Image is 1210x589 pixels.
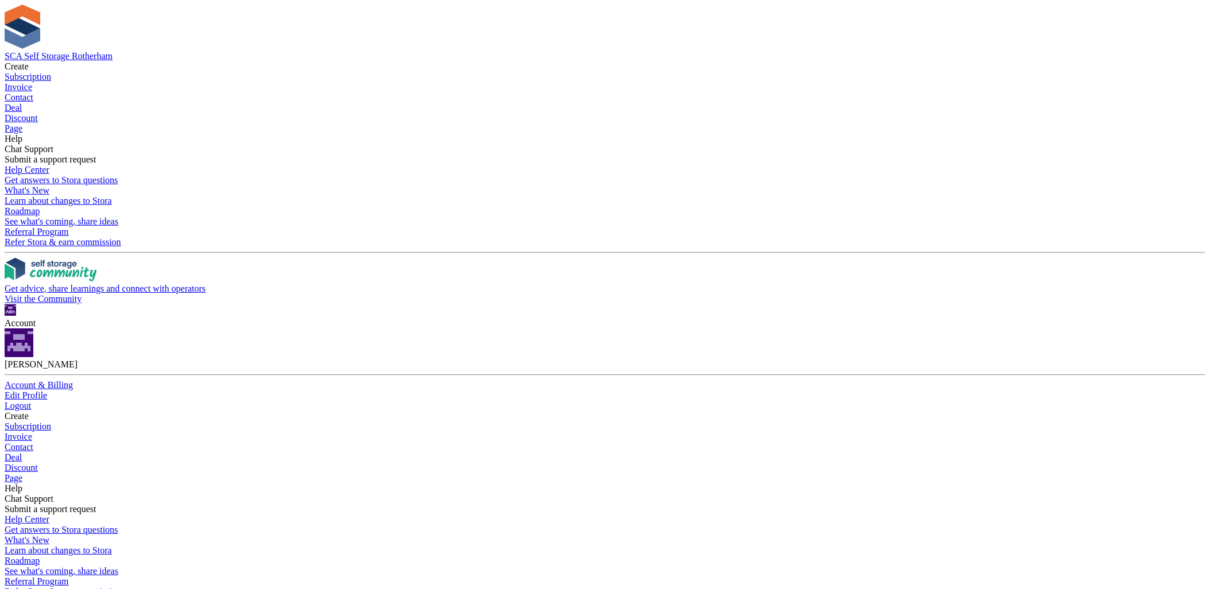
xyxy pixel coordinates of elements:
div: Get answers to Stora questions [5,175,1205,185]
div: Refer Stora & earn commission [5,237,1205,247]
a: Roadmap See what's coming, share ideas [5,206,1205,227]
a: Deal [5,452,1205,463]
span: Roadmap [5,206,40,216]
img: stora-icon-8386f47178a22dfd0bd8f6a31ec36ba5ce8667c1dd55bd0f319d3a0aa187defe.svg [5,5,40,49]
span: Chat Support [5,494,53,503]
div: See what's coming, share ideas [5,216,1205,227]
span: Help Center [5,514,49,524]
a: Discount [5,113,1205,123]
span: Referral Program [5,227,69,237]
div: Submit a support request [5,504,1205,514]
a: Invoice [5,82,1205,92]
div: Submit a support request [5,154,1205,165]
a: SCA Self Storage Rotherham [5,51,113,61]
a: Contact [5,442,1205,452]
span: Create [5,411,29,421]
a: Referral Program Refer Stora & earn commission [5,227,1205,247]
a: Page [5,123,1205,134]
a: Edit Profile [5,390,1205,401]
span: Chat Support [5,144,53,154]
a: Page [5,473,1205,483]
div: Learn about changes to Stora [5,545,1205,556]
span: Roadmap [5,556,40,565]
a: Help Center Get answers to Stora questions [5,165,1205,185]
span: Create [5,61,29,71]
img: Kelly Neesham [5,328,33,357]
a: Deal [5,103,1205,113]
a: Invoice [5,432,1205,442]
a: Logout [5,401,1205,411]
span: What's New [5,185,49,195]
div: Get answers to Stora questions [5,525,1205,535]
span: Account [5,318,36,328]
div: See what's coming, share ideas [5,566,1205,576]
img: community-logo-e120dcb29bea30313fccf008a00513ea5fe9ad107b9d62852cae38739ed8438e.svg [5,258,96,281]
span: Help [5,483,22,493]
a: Contact [5,92,1205,103]
a: Help Center Get answers to Stora questions [5,514,1205,535]
span: What's New [5,535,49,545]
a: Discount [5,463,1205,473]
div: Learn about changes to Stora [5,196,1205,206]
div: [PERSON_NAME] [5,359,1205,370]
a: What's New Learn about changes to Stora [5,535,1205,556]
img: Kelly Neesham [5,304,16,316]
a: Subscription [5,421,1205,432]
div: Get advice, share learnings and connect with operators [5,284,1205,294]
a: Get advice, share learnings and connect with operators Visit the Community [5,258,1205,304]
a: What's New Learn about changes to Stora [5,185,1205,206]
a: Account & Billing [5,380,1205,390]
span: Visit the Community [5,294,82,304]
span: Help Center [5,165,49,175]
span: Help [5,134,22,144]
a: Subscription [5,72,1205,82]
a: Roadmap See what's coming, share ideas [5,556,1205,576]
span: Referral Program [5,576,69,586]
